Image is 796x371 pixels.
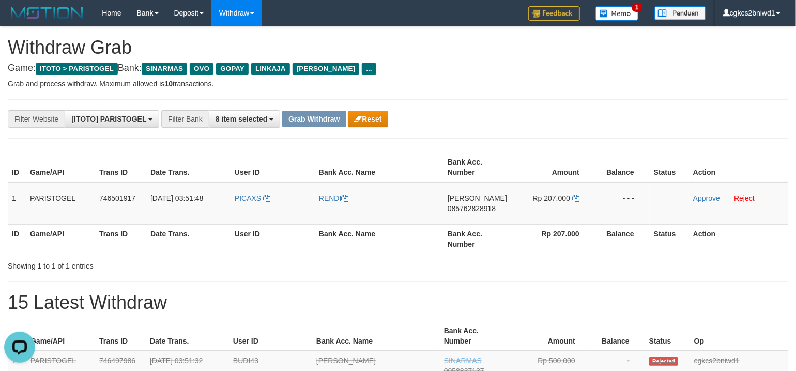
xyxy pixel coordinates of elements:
button: 8 item selected [209,110,280,128]
span: 8 item selected [216,115,267,123]
a: Reject [734,194,755,202]
th: Trans ID [95,224,146,254]
a: Copy 207000 to clipboard [572,194,579,202]
span: [DATE] 03:51:48 [150,194,203,202]
th: ID [8,224,26,254]
td: - - - [595,182,650,225]
span: GOPAY [216,63,249,75]
span: SINARMAS [142,63,187,75]
th: User ID [229,321,312,351]
th: Bank Acc. Name [315,224,443,254]
img: MOTION_logo.png [8,5,86,21]
span: PICAXS [235,194,261,202]
td: PARISTOGEL [26,182,95,225]
button: Grab Withdraw [282,111,346,127]
span: [PERSON_NAME] [448,194,507,202]
p: Grab and process withdraw. Maximum allowed is transactions. [8,79,788,89]
span: Rejected [649,357,678,366]
img: panduan.png [654,6,706,20]
h4: Game: Bank: [8,63,788,73]
span: [ITOTO] PARISTOGEL [71,115,146,123]
h1: 15 Latest Withdraw [8,292,788,313]
span: Copy 085762828918 to clipboard [448,204,496,213]
img: Button%20Memo.svg [595,6,639,21]
th: Rp 207.000 [513,224,595,254]
span: Rp 207.000 [533,194,570,202]
span: ITOTO > PARISTOGEL [36,63,118,75]
th: Balance [591,321,645,351]
div: Showing 1 to 1 of 1 entries [8,257,324,271]
th: Bank Acc. Number [443,224,513,254]
img: Feedback.jpg [528,6,580,21]
div: Filter Website [8,110,65,128]
th: Balance [595,153,650,182]
span: SINARMAS [444,357,482,365]
th: Balance [595,224,650,254]
th: Trans ID [95,153,146,182]
th: Bank Acc. Name [312,321,440,351]
button: [ITOTO] PARISTOGEL [65,110,159,128]
button: Open LiveChat chat widget [4,4,35,35]
strong: 10 [164,80,173,88]
th: User ID [231,153,315,182]
th: Action [689,153,788,182]
th: Status [650,153,689,182]
button: Reset [348,111,388,127]
span: LINKAJA [251,63,290,75]
span: [PERSON_NAME] [293,63,359,75]
th: Bank Acc. Name [315,153,443,182]
th: Date Trans. [146,153,231,182]
th: ID [8,153,26,182]
h1: Withdraw Grab [8,37,788,58]
th: Game/API [26,153,95,182]
td: 1 [8,182,26,225]
th: Action [689,224,788,254]
th: Game/API [26,224,95,254]
th: Game/API [26,321,95,351]
a: RENDI [319,194,349,202]
span: OVO [190,63,213,75]
th: Date Trans. [146,321,229,351]
span: 1 [632,3,642,12]
th: Bank Acc. Number [440,321,509,351]
span: 746501917 [99,194,135,202]
th: ID [8,321,26,351]
a: Approve [693,194,720,202]
a: [PERSON_NAME] [316,357,376,365]
span: ... [362,63,376,75]
th: Status [645,321,690,351]
th: Amount [509,321,591,351]
th: Status [650,224,689,254]
th: Op [690,321,788,351]
th: Date Trans. [146,224,231,254]
th: User ID [231,224,315,254]
th: Amount [513,153,595,182]
div: Filter Bank [161,110,209,128]
th: Trans ID [95,321,146,351]
a: PICAXS [235,194,270,202]
th: Bank Acc. Number [443,153,513,182]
